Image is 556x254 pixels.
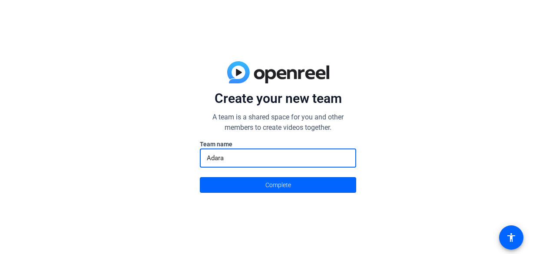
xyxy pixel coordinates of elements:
p: A team is a shared space for you and other members to create videos together. [200,112,356,133]
button: Complete [200,177,356,193]
p: Create your new team [200,90,356,107]
span: Complete [265,177,291,193]
img: blue-gradient.svg [227,61,329,84]
input: Enter here [207,153,349,163]
label: Team name [200,140,356,148]
mat-icon: accessibility [506,232,516,243]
